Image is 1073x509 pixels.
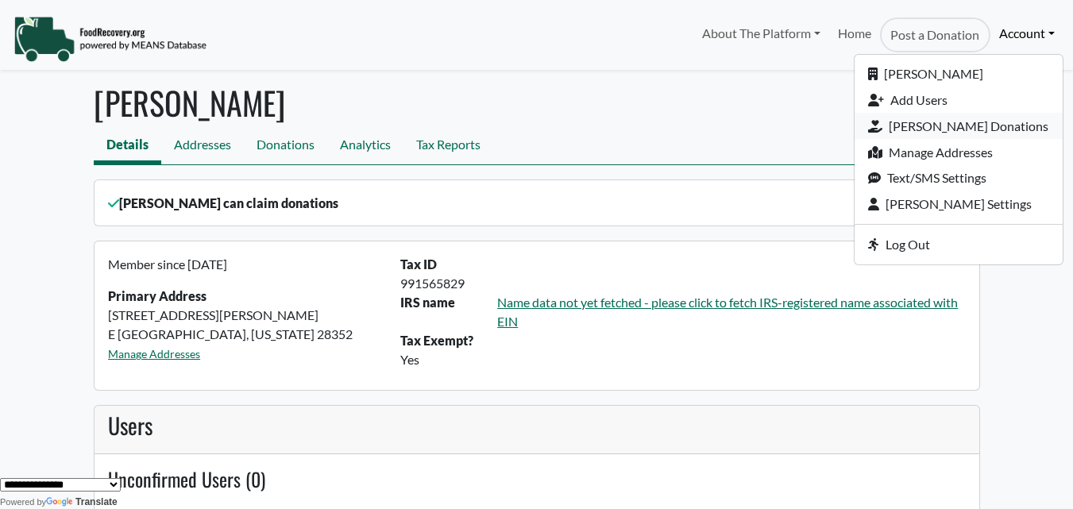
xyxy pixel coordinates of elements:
p: [PERSON_NAME] can claim donations [108,194,965,213]
div: [STREET_ADDRESS][PERSON_NAME] E [GEOGRAPHIC_DATA], [US_STATE] 28352 [98,255,391,376]
a: Donations [244,129,327,164]
a: [PERSON_NAME] [855,61,1063,87]
b: Tax ID [400,256,437,272]
b: Tax Exempt? [400,333,473,348]
a: [PERSON_NAME] Donations [855,113,1063,139]
a: Details [94,129,161,164]
strong: Primary Address [108,288,206,303]
p: Member since [DATE] [108,255,381,274]
img: NavigationLogo_FoodRecovery-91c16205cd0af1ed486a0f1a7774a6544ea792ac00100771e7dd3ec7c0e58e41.png [14,15,206,63]
a: Text/SMS Settings [855,165,1063,191]
a: Log Out [855,232,1063,258]
img: Google Translate [46,497,75,508]
a: Addresses [161,129,244,164]
strong: IRS name [400,295,455,310]
a: Name data not yet fetched - please click to fetch IRS-registered name associated with EIN [497,295,958,329]
a: Manage Addresses [855,139,1063,165]
a: About The Platform [693,17,828,49]
div: 991565829 [391,274,975,293]
a: Translate [46,496,118,507]
a: Tax Reports [403,129,493,164]
a: Manage Addresses [108,347,200,361]
h4: Unconfirmed Users (0) [108,468,965,491]
h1: [PERSON_NAME] [94,83,980,121]
div: Yes [391,350,975,369]
a: [PERSON_NAME] Settings [855,191,1063,218]
a: Home [829,17,880,52]
a: Account [990,17,1063,49]
a: Post a Donation [880,17,990,52]
a: Analytics [327,129,403,164]
a: Add Users [855,87,1063,114]
h3: Users [108,412,965,439]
